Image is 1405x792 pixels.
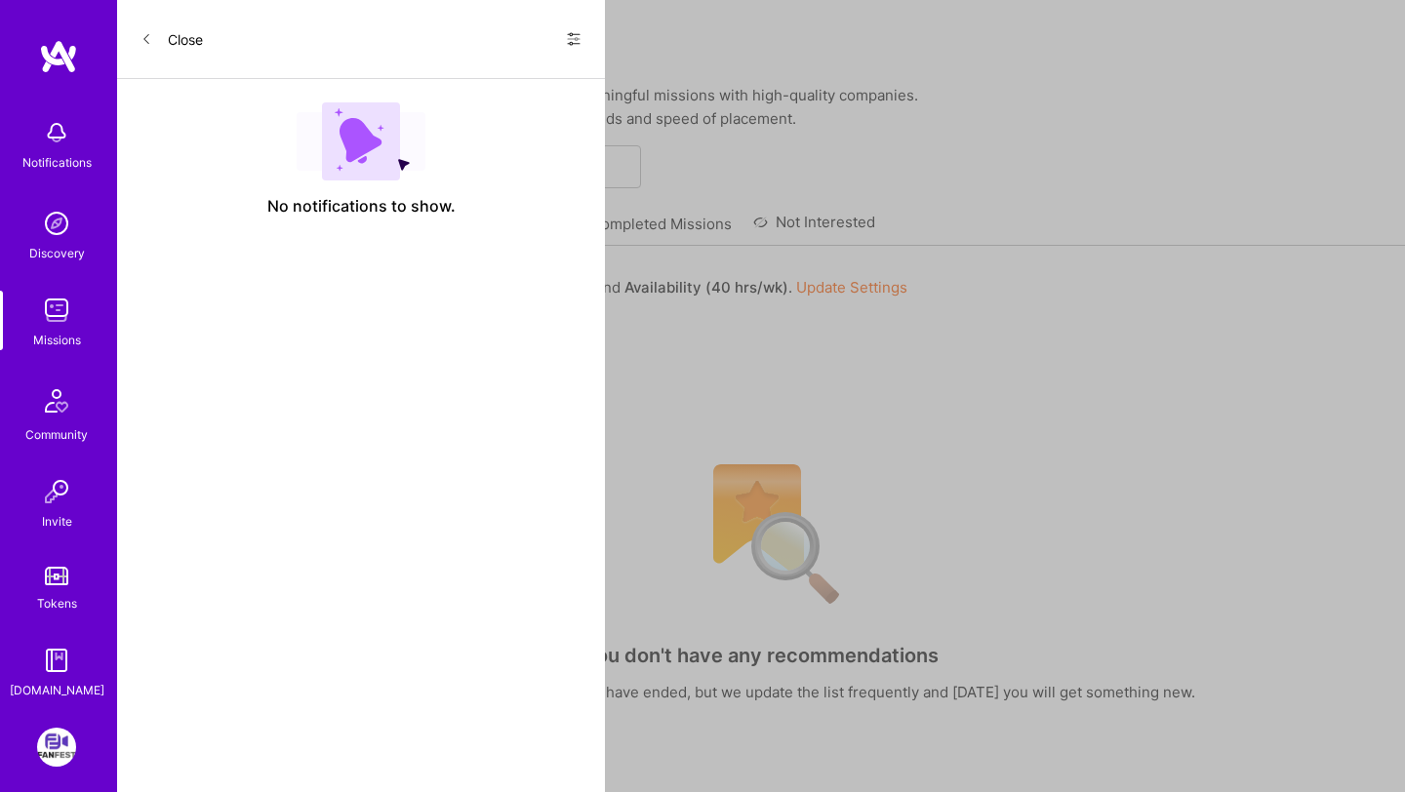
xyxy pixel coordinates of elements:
[140,23,203,55] button: Close
[10,680,104,700] div: [DOMAIN_NAME]
[37,204,76,243] img: discovery
[267,196,456,217] span: No notifications to show.
[37,641,76,680] img: guide book
[37,291,76,330] img: teamwork
[25,424,88,445] div: Community
[39,39,78,74] img: logo
[297,102,425,180] img: empty
[32,728,81,767] a: FanFest: Media Engagement Platform
[37,593,77,614] div: Tokens
[45,567,68,585] img: tokens
[29,243,85,263] div: Discovery
[42,511,72,532] div: Invite
[33,377,80,424] img: Community
[33,330,81,350] div: Missions
[37,472,76,511] img: Invite
[37,728,76,767] img: FanFest: Media Engagement Platform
